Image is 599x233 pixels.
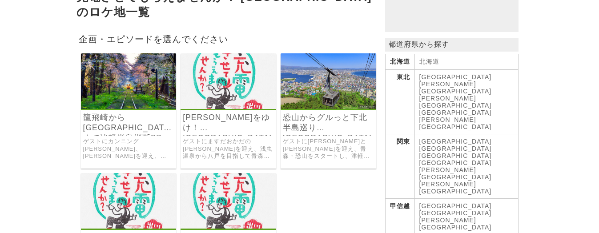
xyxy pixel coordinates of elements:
img: 出川哲朗の充電させてもらえませんか？ 行くぞ！青森温泉街道110キロ！”ランプの宿”青荷温泉から日本海へ！ゴールは黄金崎”不老ふ死温泉”ですがさらば森田＆具志堅が大暴走！ヤバいよヤバいよSP [181,173,276,229]
a: 出川哲朗の充電させてもらえませんか？ 行くぞ絶景の青森！浅虫温泉から”八甲田山”ながめ八戸までドドーんと縦断130キロ！ですがますおか岡田が熱湯温泉でひゃ～ワォッでヤバいよヤバいよSP [181,103,276,110]
img: 出川哲朗の充電させてもらえませんか？ 行くぞ絶景の青森！浅虫温泉から”八甲田山”ながめ八戸までドドーんと縦断130キロ！ですがますおか岡田が熱湯温泉でひゃ～ワォッでヤバいよヤバいよSP [181,53,276,109]
p: 都道府県から探す [385,38,519,52]
th: 北海道 [385,54,414,70]
img: 出川哲朗の充電させてもらえませんか？ 紅葉の青森横断！十和田湖から奥入瀬渓流を抜けて絶景海岸へ！ですがシーズンでホテルが満室⁉陣内友則＆鈴木亜美が大ピンチでヤバいよヤバいよSP [81,173,177,229]
a: [PERSON_NAME][GEOGRAPHIC_DATA] [419,95,492,109]
a: ゲストにますだおかだの[PERSON_NAME]を迎え、浅虫温泉から八戸を目指して青森を縦断した旅。 [183,138,274,160]
a: 出川哲朗の充電させてもらえませんか？ 行くぞ津軽海峡！青森“恐山”からグルッと下北半島巡り北海道“函館山”120キロ！ですがゲゲっ50℃！？温泉が激アツすぎてヤバいよヤバいよSP [281,103,376,110]
a: 出川哲朗の充電させてもらえませんか？ 紅葉の青森横断！十和田湖から奥入瀬渓流を抜けて絶景海岸へ！ですがシーズンでホテルが満室⁉陣内友則＆鈴木亜美が大ピンチでヤバいよヤバいよSP [81,222,177,230]
a: ゲストに[PERSON_NAME]と[PERSON_NAME]を迎え、青森・恐山をスタートし、津軽海峡を渡ってゴールの函館山を目指す旅。 [283,138,374,160]
a: 恐山からグルっと下北半島巡り[GEOGRAPHIC_DATA] [283,112,374,133]
img: 出川哲朗の充電させてもらえませんか？ 行くぞ津軽海峡！青森“恐山”からグルッと下北半島巡り北海道“函館山”120キロ！ですがゲゲっ50℃！？温泉が激アツすぎてヤバいよヤバいよSP [281,53,376,109]
a: [GEOGRAPHIC_DATA] [419,109,492,116]
a: [PERSON_NAME][GEOGRAPHIC_DATA] [419,166,492,181]
h2: 企画・エピソードを選んでください [76,31,381,47]
a: [GEOGRAPHIC_DATA] [419,138,492,145]
a: [GEOGRAPHIC_DATA] [419,209,492,217]
a: [GEOGRAPHIC_DATA] [419,152,492,159]
a: 龍飛崎から[GEOGRAPHIC_DATA]まで津軽半島縦断SP [83,112,174,133]
a: ゲストにカンニング[PERSON_NAME]、[PERSON_NAME]を迎え、[GEOGRAPHIC_DATA]の[GEOGRAPHIC_DATA]から[GEOGRAPHIC_DATA]まで[... [83,138,174,160]
a: [GEOGRAPHIC_DATA] [419,159,492,166]
a: 北海道 [419,58,439,65]
img: 出川哲朗の充電させてもらえませんか？ “龍飛崎”から“八甲田山”まで津軽半島縦断175キロ！ですが“旬”を逃して竹山もあさこもプンプンでヤバいよヤバいよSP [81,53,177,109]
a: [PERSON_NAME] [419,181,476,188]
a: [PERSON_NAME][GEOGRAPHIC_DATA] [419,80,492,95]
a: 出川哲朗の充電させてもらえませんか？ 行くぞ！青森温泉街道110キロ！”ランプの宿”青荷温泉から日本海へ！ゴールは黄金崎”不老ふ死温泉”ですがさらば森田＆具志堅が大暴走！ヤバいよヤバいよSP [181,222,276,230]
a: [GEOGRAPHIC_DATA] [419,73,492,80]
th: 東北 [385,70,414,134]
th: 関東 [385,134,414,199]
a: [GEOGRAPHIC_DATA] [419,145,492,152]
a: [GEOGRAPHIC_DATA] [419,202,492,209]
a: [PERSON_NAME][GEOGRAPHIC_DATA] [419,217,492,231]
a: 出川哲朗の充電させてもらえませんか？ “龍飛崎”から“八甲田山”まで津軽半島縦断175キロ！ですが“旬”を逃して竹山もあさこもプンプンでヤバいよヤバいよSP [81,103,177,110]
a: [GEOGRAPHIC_DATA] [419,188,492,195]
a: [PERSON_NAME]をゆけ！[GEOGRAPHIC_DATA]から[GEOGRAPHIC_DATA]眺め[GEOGRAPHIC_DATA] [183,112,274,133]
a: [PERSON_NAME][GEOGRAPHIC_DATA] [419,116,492,130]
